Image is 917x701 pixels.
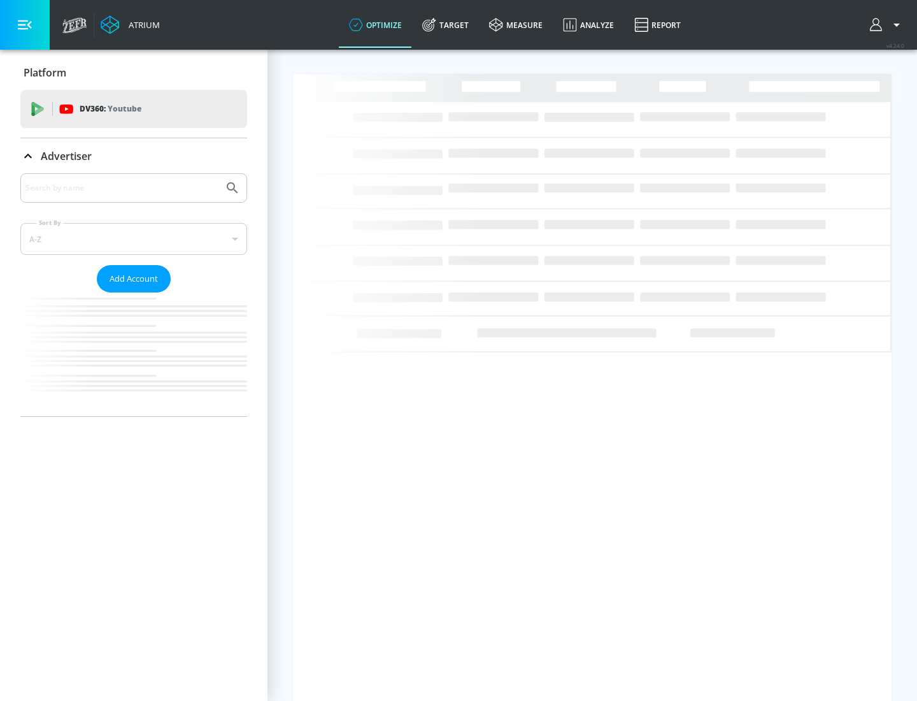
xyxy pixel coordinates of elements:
[339,2,412,48] a: optimize
[36,219,64,227] label: Sort By
[20,90,247,128] div: DV360: Youtube
[101,15,160,34] a: Atrium
[624,2,691,48] a: Report
[110,271,158,286] span: Add Account
[108,102,141,115] p: Youtube
[41,149,92,163] p: Advertiser
[20,223,247,255] div: A-Z
[97,265,171,293] button: Add Account
[124,19,160,31] div: Atrium
[479,2,553,48] a: measure
[553,2,624,48] a: Analyze
[412,2,479,48] a: Target
[20,138,247,174] div: Advertiser
[80,102,141,116] p: DV360:
[20,293,247,416] nav: list of Advertiser
[20,55,247,90] div: Platform
[24,66,66,80] p: Platform
[25,180,218,196] input: Search by name
[886,42,904,49] span: v 4.24.0
[20,173,247,416] div: Advertiser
